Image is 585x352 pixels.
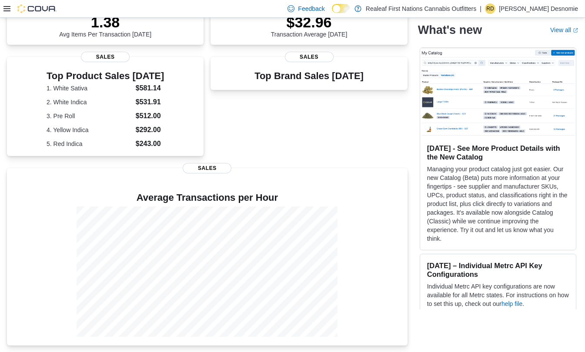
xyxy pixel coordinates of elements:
img: Cova [17,4,57,13]
h3: Top Product Sales [DATE] [47,71,164,81]
p: 1.38 [59,13,151,31]
h2: What's new [418,23,482,37]
p: [PERSON_NAME] Desnomie [499,3,578,14]
input: Dark Mode [332,4,350,13]
dd: $531.91 [136,97,164,107]
svg: External link [573,27,578,33]
h3: [DATE] - See More Product Details with the New Catalog [427,143,569,161]
dt: 5. Red Indica [47,139,132,148]
h3: [DATE] – Individual Metrc API Key Configurations [427,261,569,278]
span: Sales [285,52,334,62]
p: Managing your product catalog just got easier. Our new Catalog (Beta) puts more information at yo... [427,164,569,242]
h4: Average Transactions per Hour [14,193,401,203]
span: Sales [81,52,130,62]
p: Realeaf First Nations Cannabis Outfitters [366,3,476,14]
dd: $512.00 [136,111,164,121]
span: RD [486,3,494,14]
dd: $243.00 [136,139,164,149]
p: $32.96 [271,13,348,31]
a: View allExternal link [550,26,578,33]
a: help file [501,300,522,307]
dt: 3. Pre Roll [47,112,132,120]
div: Transaction Average [DATE] [271,13,348,38]
p: | [480,3,481,14]
p: Individual Metrc API key configurations are now available for all Metrc states. For instructions ... [427,282,569,308]
dd: $581.14 [136,83,164,93]
dd: $292.00 [136,125,164,135]
dt: 2. White Indica [47,98,132,106]
h3: Top Brand Sales [DATE] [254,71,364,81]
div: Robert Desnomie [485,3,495,14]
dt: 1. White Sativa [47,84,132,93]
dt: 4. Yellow Indica [47,126,132,134]
span: Sales [183,163,231,173]
span: Feedback [298,4,324,13]
div: Avg Items Per Transaction [DATE] [59,13,151,38]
